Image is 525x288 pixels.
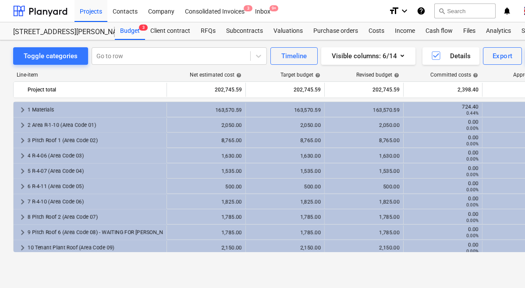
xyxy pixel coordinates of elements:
[17,227,28,238] span: keyboard_arrow_right
[321,47,415,65] button: Visible columns:6/14
[170,107,242,113] div: 163,570.59
[466,218,479,223] small: 0.00%
[328,137,400,144] div: 8,765.00
[420,22,458,40] a: Cash flow
[483,47,522,65] button: Export
[195,22,221,40] a: RFQs
[328,107,400,113] div: 163,570.59
[17,212,28,222] span: keyboard_arrow_right
[17,105,28,115] span: keyboard_arrow_right
[407,104,479,116] div: 724.40
[249,137,321,144] div: 8,765.00
[270,47,318,65] button: Timeline
[115,22,145,40] div: Budget
[17,135,28,146] span: keyboard_arrow_right
[249,168,321,174] div: 1,535.00
[332,50,405,62] div: Visible columns : 6/14
[28,83,163,97] div: Project total
[458,22,481,40] a: Files
[170,214,242,220] div: 1,785.00
[466,126,479,131] small: 0.00%
[466,233,479,238] small: 0.00%
[328,214,400,220] div: 1,785.00
[281,50,307,62] div: Timeline
[28,179,163,193] div: 6 R-4-11 (Area Code 05)
[399,6,410,16] i: keyboard_arrow_down
[481,22,516,40] div: Analytics
[471,73,478,78] span: help
[190,72,241,78] div: Net estimated cost
[407,180,479,193] div: 0.00
[493,50,513,62] div: Export
[430,72,478,78] div: Committed costs
[221,22,268,40] a: Subcontracts
[170,245,242,251] div: 2,150.00
[249,107,321,113] div: 163,570.59
[308,22,363,40] a: Purchase orders
[328,199,400,205] div: 1,825.00
[24,50,78,62] div: Toggle categories
[328,245,400,251] div: 2,150.00
[249,245,321,251] div: 2,150.00
[145,22,195,40] a: Client contract
[422,47,479,65] button: Details
[356,72,399,78] div: Revised budget
[17,181,28,192] span: keyboard_arrow_right
[407,150,479,162] div: 0.00
[170,183,242,190] div: 500.00
[28,241,163,255] div: 10 Tenant Plant Roof (Area Code 09)
[407,134,479,147] div: 0.00
[280,72,320,78] div: Target budget
[407,242,479,254] div: 0.00
[28,118,163,132] div: 2 Area R-1-10 (Area Code 01)
[28,164,163,178] div: 5 R-4-07 (Area Code 04)
[392,73,399,78] span: help
[438,7,445,14] span: search
[313,73,320,78] span: help
[17,197,28,207] span: keyboard_arrow_right
[17,242,28,253] span: keyboard_arrow_right
[417,6,426,16] i: Knowledge base
[328,229,400,235] div: 1,785.00
[407,196,479,208] div: 0.00
[13,47,88,65] button: Toggle categories
[170,137,242,144] div: 8,765.00
[328,83,400,97] div: 202,745.59
[466,111,479,116] small: 0.44%
[17,151,28,161] span: keyboard_arrow_right
[170,122,242,128] div: 2,050.00
[390,22,420,40] a: Income
[268,22,308,40] a: Valuations
[28,195,163,209] div: 7 R-4-10 (Area Code 06)
[28,133,163,148] div: 3 Pitch Roof 1 (Area Code 02)
[115,22,145,40] a: Budget3
[328,168,400,174] div: 1,535.00
[170,153,242,159] div: 1,630.00
[466,141,479,146] small: 0.00%
[407,165,479,177] div: 0.00
[363,22,390,40] a: Costs
[28,103,163,117] div: 1 Materials
[407,119,479,131] div: 0.00
[170,199,242,205] div: 1,825.00
[407,83,479,97] div: 2,398.40
[407,226,479,239] div: 0.00
[389,6,399,16] i: format_size
[17,120,28,130] span: keyboard_arrow_right
[466,157,479,162] small: 0.00%
[249,214,321,220] div: 1,785.00
[328,122,400,128] div: 2,050.00
[481,246,525,288] iframe: Chat Widget
[244,5,252,11] span: 3
[249,122,321,128] div: 2,050.00
[249,183,321,190] div: 500.00
[13,72,167,78] div: Line-item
